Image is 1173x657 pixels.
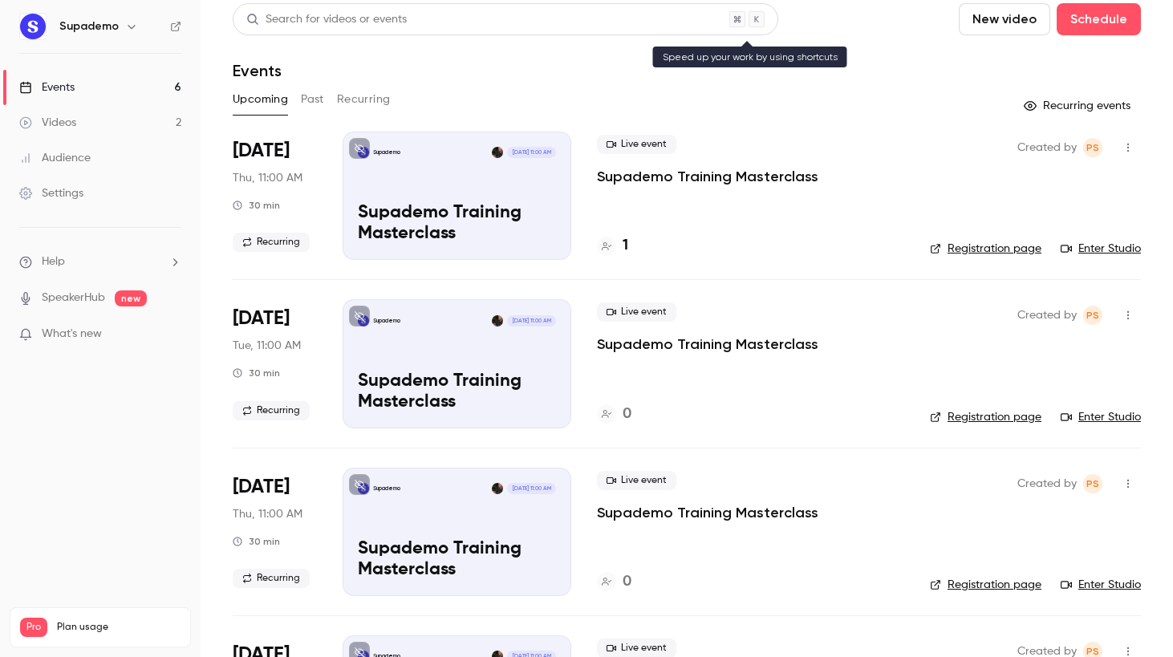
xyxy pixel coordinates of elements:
[1086,474,1099,493] span: PS
[623,235,628,257] h4: 1
[597,167,818,186] a: Supademo Training Masterclass
[358,539,556,581] p: Supademo Training Masterclass
[233,199,280,212] div: 30 min
[507,483,555,494] span: [DATE] 11:00 AM
[358,203,556,245] p: Supademo Training Masterclass
[597,235,628,257] a: 1
[233,468,317,596] div: Aug 21 Thu, 11:00 AM (America/Toronto)
[1057,3,1141,35] button: Schedule
[233,506,302,522] span: Thu, 11:00 AM
[233,61,282,80] h1: Events
[373,148,400,156] p: Supademo
[343,132,571,260] a: Supademo Training MasterclassSupademoPaulina Staszuk[DATE] 11:00 AMSupademo Training Masterclass
[1083,138,1102,157] span: Paulina Staszuk
[233,132,317,260] div: Aug 14 Thu, 11:00 AM (America/Toronto)
[233,299,317,428] div: Aug 19 Tue, 11:00 AM (America/Toronto)
[930,409,1041,425] a: Registration page
[233,87,288,112] button: Upcoming
[1061,409,1141,425] a: Enter Studio
[1061,241,1141,257] a: Enter Studio
[1017,474,1077,493] span: Created by
[1086,138,1099,157] span: PS
[358,371,556,413] p: Supademo Training Masterclass
[233,367,280,379] div: 30 min
[301,87,324,112] button: Past
[233,306,290,331] span: [DATE]
[1086,306,1099,325] span: PS
[233,474,290,500] span: [DATE]
[597,335,818,354] a: Supademo Training Masterclass
[597,571,631,593] a: 0
[20,618,47,637] span: Pro
[42,253,65,270] span: Help
[492,147,503,158] img: Paulina Staszuk
[623,404,631,425] h4: 0
[233,170,302,186] span: Thu, 11:00 AM
[597,404,631,425] a: 0
[246,11,407,28] div: Search for videos or events
[233,138,290,164] span: [DATE]
[343,468,571,596] a: Supademo Training MasterclassSupademoPaulina Staszuk[DATE] 11:00 AMSupademo Training Masterclass
[115,290,147,306] span: new
[20,14,46,39] img: Supademo
[959,3,1050,35] button: New video
[492,483,503,494] img: Paulina Staszuk
[1017,306,1077,325] span: Created by
[1017,138,1077,157] span: Created by
[233,569,310,588] span: Recurring
[373,485,400,493] p: Supademo
[19,115,76,131] div: Videos
[507,315,555,326] span: [DATE] 11:00 AM
[930,241,1041,257] a: Registration page
[233,338,301,354] span: Tue, 11:00 AM
[930,577,1041,593] a: Registration page
[233,233,310,252] span: Recurring
[57,621,181,634] span: Plan usage
[59,18,119,34] h6: Supademo
[597,135,676,154] span: Live event
[1061,577,1141,593] a: Enter Studio
[1017,93,1141,119] button: Recurring events
[19,185,83,201] div: Settings
[1083,474,1102,493] span: Paulina Staszuk
[343,299,571,428] a: Supademo Training MasterclassSupademoPaulina Staszuk[DATE] 11:00 AMSupademo Training Masterclass
[337,87,391,112] button: Recurring
[233,401,310,420] span: Recurring
[597,471,676,490] span: Live event
[19,150,91,166] div: Audience
[233,535,280,548] div: 30 min
[42,326,102,343] span: What's new
[492,315,503,326] img: Paulina Staszuk
[19,253,181,270] li: help-dropdown-opener
[373,317,400,325] p: Supademo
[507,147,555,158] span: [DATE] 11:00 AM
[623,571,631,593] h4: 0
[597,302,676,322] span: Live event
[19,79,75,95] div: Events
[597,503,818,522] a: Supademo Training Masterclass
[1083,306,1102,325] span: Paulina Staszuk
[42,290,105,306] a: SpeakerHub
